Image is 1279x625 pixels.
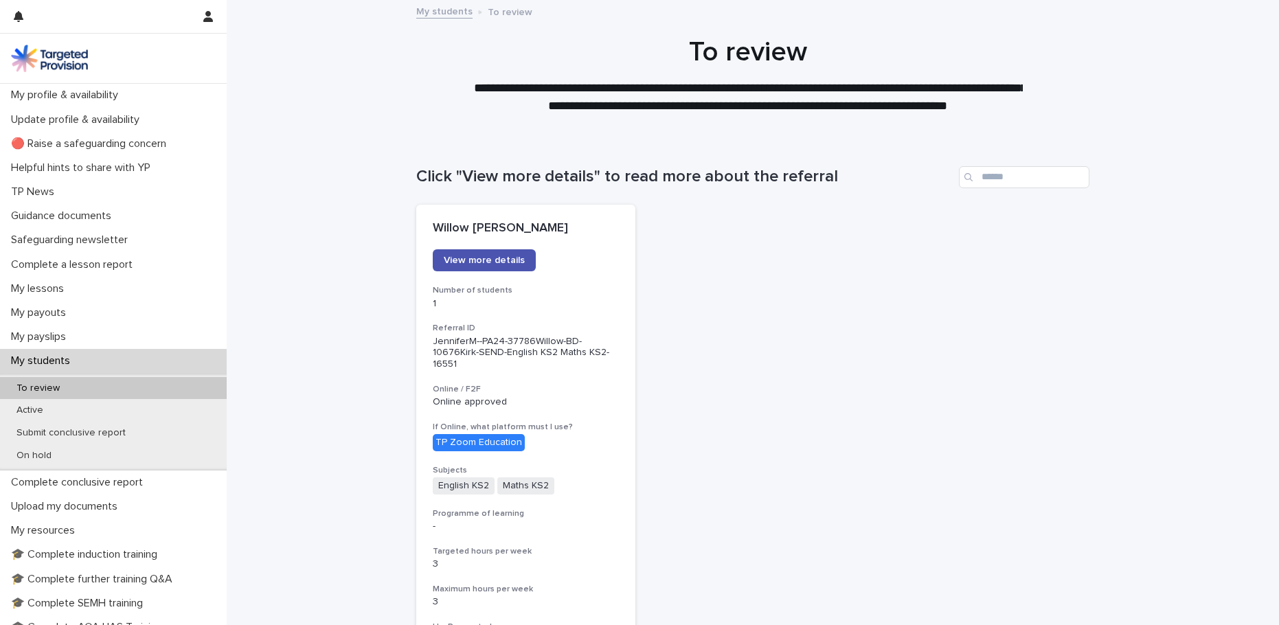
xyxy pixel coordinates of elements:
p: JenniferM--PA24-37786Willow-BD-10676Kirk-SEND-English KS2 Maths KS2-16551 [433,336,619,370]
p: Guidance documents [5,209,122,223]
p: 1 [433,298,619,310]
p: Active [5,405,54,416]
p: Willow [PERSON_NAME] [433,221,619,236]
img: M5nRWzHhSzIhMunXDL62 [11,45,88,72]
span: English KS2 [433,477,495,495]
p: Submit conclusive report [5,427,137,439]
p: - [433,521,619,532]
input: Search [959,166,1089,188]
p: My payouts [5,306,77,319]
p: My resources [5,524,86,537]
p: Upload my documents [5,500,128,513]
p: On hold [5,450,63,462]
p: Complete conclusive report [5,476,154,489]
h3: Referral ID [433,323,619,334]
span: Maths KS2 [497,477,554,495]
p: 3 [433,558,619,570]
p: My students [5,354,81,367]
p: To review [5,383,71,394]
p: 🎓 Complete SEMH training [5,597,154,610]
h3: Programme of learning [433,508,619,519]
h3: Targeted hours per week [433,546,619,557]
p: 🎓 Complete induction training [5,548,168,561]
h1: Click "View more details" to read more about the referral [416,167,953,187]
p: 🔴 Raise a safeguarding concern [5,137,177,150]
a: My students [416,3,473,19]
p: 3 [433,596,619,608]
p: My profile & availability [5,89,129,102]
p: 🎓 Complete further training Q&A [5,573,183,586]
p: My lessons [5,282,75,295]
p: Complete a lesson report [5,258,144,271]
h1: To review [411,36,1085,69]
span: View more details [444,255,525,265]
div: TP Zoom Education [433,434,525,451]
h3: Maximum hours per week [433,584,619,595]
p: TP News [5,185,65,198]
p: Safeguarding newsletter [5,234,139,247]
a: View more details [433,249,536,271]
p: Helpful hints to share with YP [5,161,161,174]
p: My payslips [5,330,77,343]
p: Online approved [433,396,619,408]
h3: Subjects [433,465,619,476]
h3: If Online, what platform must I use? [433,422,619,433]
h3: Number of students [433,285,619,296]
h3: Online / F2F [433,384,619,395]
p: To review [488,3,532,19]
p: Update profile & availability [5,113,150,126]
